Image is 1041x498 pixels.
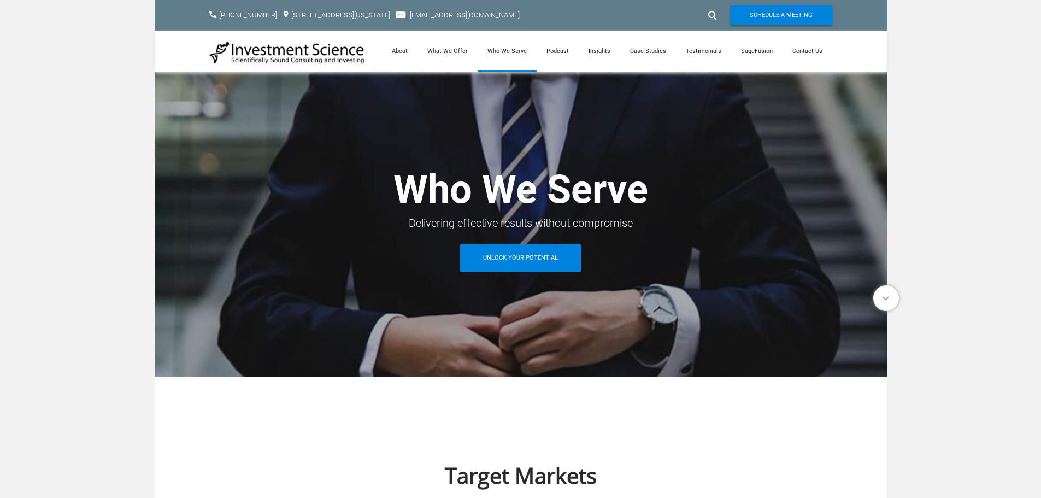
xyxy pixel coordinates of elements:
a: Unlock Your Potential [460,244,581,272]
span: Unlock Your Potential [483,244,558,272]
div: Delivering effective results without compromise [209,213,832,233]
a: Insights [579,31,620,72]
a: Who We Serve [478,31,537,72]
img: Investment Science | NYC Consulting Services [209,40,365,65]
a: Podcast [537,31,579,72]
a: [STREET_ADDRESS][US_STATE]​ [291,11,390,19]
a: [PHONE_NUMBER] [219,11,277,19]
a: What We Offer [417,31,478,72]
a: About [382,31,417,72]
strong: Who We Serve [393,166,648,213]
span: Schedule A Meeting [750,5,813,25]
a: Case Studies [620,31,676,72]
a: [EMAIL_ADDRESS][DOMAIN_NAME] [410,11,520,19]
h1: Target Markets [209,465,832,487]
a: Testimonials [676,31,731,72]
a: SageFusion [731,31,783,72]
a: Schedule A Meeting [730,5,832,25]
a: Contact Us [783,31,832,72]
